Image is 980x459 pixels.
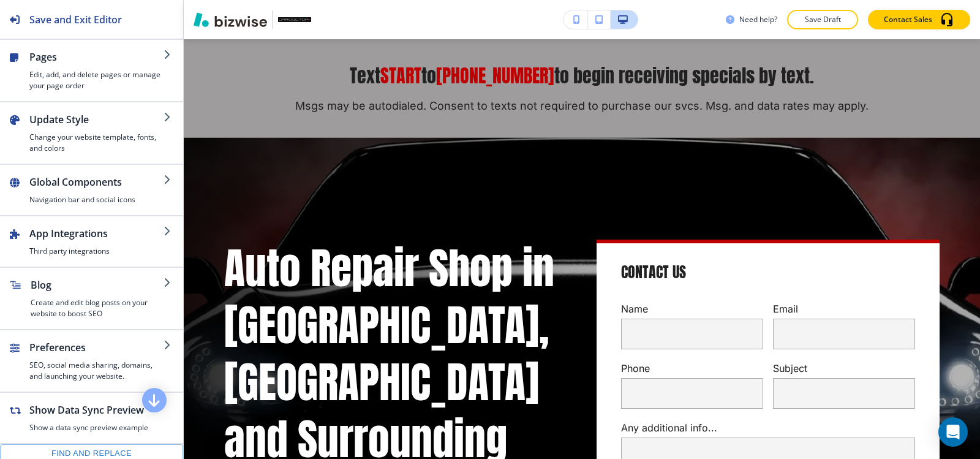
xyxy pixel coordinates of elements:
p: Phone [621,362,763,376]
h4: Change your website template, fonts, and colors [29,132,164,154]
h2: Blog [31,278,164,292]
p: Name [621,302,763,316]
button: Save Draft [787,10,858,29]
h3: Need help? [739,14,777,25]
span: START [380,62,421,89]
p: Email [773,302,915,316]
h4: Third party integrations [29,246,164,257]
button: Contact Sales [868,10,970,29]
h2: Show Data Sync Preview [29,403,148,417]
p: Subject [773,362,915,376]
div: Open Intercom Messenger [938,417,968,447]
p: Save Draft [803,14,842,25]
h4: Show a data sync preview example [29,422,148,433]
img: Your Logo [278,17,311,22]
h4: Navigation bar and social icons [29,194,164,205]
span: [PHONE_NUMBER] [436,62,554,89]
img: Bizwise Logo [194,12,267,27]
h2: Save and Exit Editor [29,12,122,27]
h4: Edit, add, and delete pages or manage your page order [29,69,164,91]
p: Msgs may be autodialed. Consent to texts not required to purchase our svcs. Msg. and data rates m... [224,98,940,114]
h2: Preferences [29,340,164,355]
h2: Pages [29,50,164,64]
p: Any additional info... [621,421,915,435]
h4: Contact Us [621,263,686,283]
p: Contact Sales [884,14,932,25]
h4: SEO, social media sharing, domains, and launching your website. [29,360,164,382]
h4: Create and edit blog posts on your website to boost SEO [31,297,164,319]
h2: Global Components [29,175,164,189]
h2: App Integrations [29,226,164,241]
h2: Update Style [29,112,164,127]
p: Text to to begin receiving specials by text. [224,64,940,88]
